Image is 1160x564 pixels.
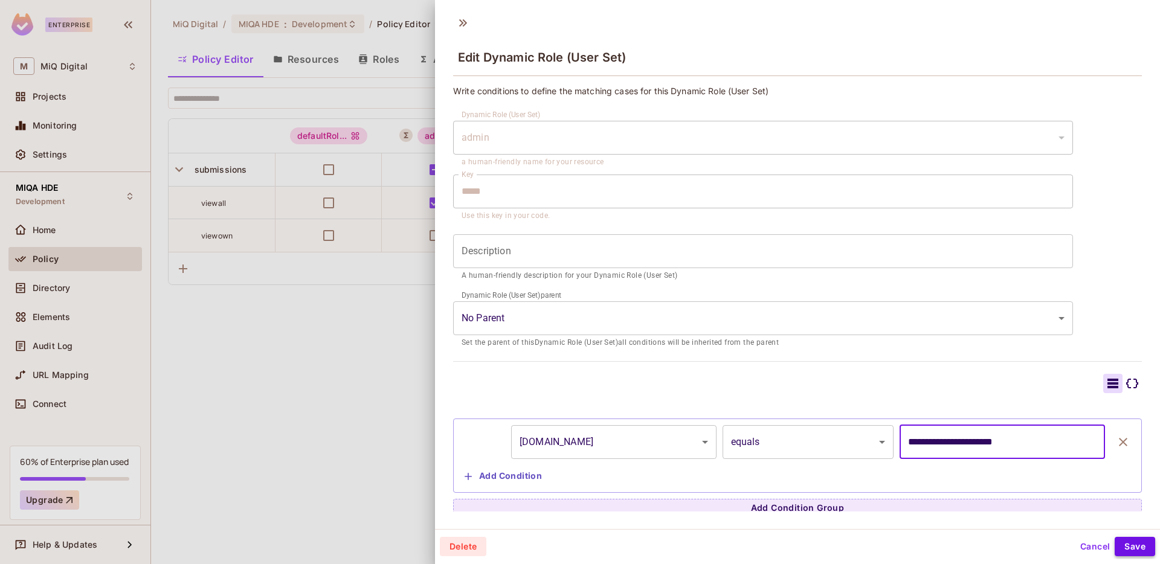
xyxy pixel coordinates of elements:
p: Use this key in your code. [462,210,1065,222]
button: Save [1115,537,1155,556]
p: A human-friendly description for your Dynamic Role (User Set) [462,270,1065,282]
button: Cancel [1075,537,1115,556]
p: a human-friendly name for your resource [462,156,1065,168]
span: Edit Dynamic Role (User Set) [458,50,626,65]
div: equals [723,425,894,459]
button: Add Condition Group [453,499,1142,518]
button: Add Condition [460,467,547,486]
button: Delete [440,537,486,556]
p: Write conditions to define the matching cases for this Dynamic Role (User Set) [453,85,1142,97]
label: Dynamic Role (User Set) parent [462,290,561,300]
div: Without label [453,301,1073,335]
label: Key [462,169,474,179]
label: Dynamic Role (User Set) [462,109,541,120]
div: [DOMAIN_NAME] [511,425,717,459]
p: Set the parent of this Dynamic Role (User Set) all conditions will be inherited from the parent [462,337,1065,349]
div: Without label [453,121,1073,155]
